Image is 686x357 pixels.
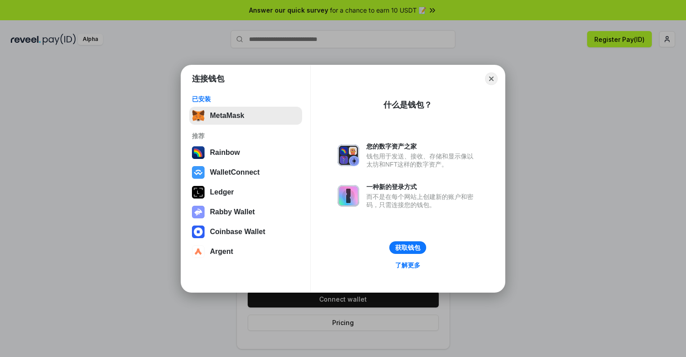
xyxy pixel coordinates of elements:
button: Rabby Wallet [189,203,302,221]
img: svg+xml,%3Csvg%20xmlns%3D%22http%3A%2F%2Fwww.w3.org%2F2000%2Fsvg%22%20fill%3D%22none%22%20viewBox... [338,145,359,166]
button: Ledger [189,183,302,201]
a: 了解更多 [390,259,426,271]
div: 推荐 [192,132,299,140]
div: Rainbow [210,149,240,157]
div: Coinbase Wallet [210,228,265,236]
button: WalletConnect [189,163,302,181]
div: Rabby Wallet [210,208,255,216]
button: Argent [189,243,302,261]
button: MetaMask [189,107,302,125]
div: 什么是钱包？ [383,99,432,110]
img: svg+xml,%3Csvg%20fill%3D%22none%22%20height%3D%2233%22%20viewBox%3D%220%200%2035%2033%22%20width%... [192,109,205,122]
button: Rainbow [189,144,302,162]
div: WalletConnect [210,168,260,176]
img: svg+xml,%3Csvg%20xmlns%3D%22http%3A%2F%2Fwww.w3.org%2F2000%2Fsvg%22%20fill%3D%22none%22%20viewBox... [192,206,205,218]
div: 钱包用于发送、接收、存储和显示像以太坊和NFT这样的数字资产。 [366,152,478,168]
img: svg+xml,%3Csvg%20xmlns%3D%22http%3A%2F%2Fwww.w3.org%2F2000%2Fsvg%22%20fill%3D%22none%22%20viewBox... [338,185,359,207]
img: svg+xml,%3Csvg%20width%3D%2228%22%20height%3D%2228%22%20viewBox%3D%220%200%2028%2028%22%20fill%3D... [192,245,205,258]
div: Argent [210,248,233,256]
div: Ledger [210,188,234,196]
div: 了解更多 [395,261,420,269]
div: 一种新的登录方式 [366,183,478,191]
img: svg+xml,%3Csvg%20xmlns%3D%22http%3A%2F%2Fwww.w3.org%2F2000%2Fsvg%22%20width%3D%2228%22%20height%3... [192,186,205,199]
div: 获取钱包 [395,244,420,252]
div: 您的数字资产之家 [366,142,478,150]
img: svg+xml,%3Csvg%20width%3D%2228%22%20height%3D%2228%22%20viewBox%3D%220%200%2028%2028%22%20fill%3D... [192,226,205,238]
button: Close [485,72,498,85]
div: 而不是在每个网站上创建新的账户和密码，只需连接您的钱包。 [366,193,478,209]
img: svg+xml,%3Csvg%20width%3D%2228%22%20height%3D%2228%22%20viewBox%3D%220%200%2028%2028%22%20fill%3D... [192,166,205,179]
button: Coinbase Wallet [189,223,302,241]
div: MetaMask [210,112,244,120]
button: 获取钱包 [389,241,426,254]
div: 已安装 [192,95,299,103]
img: svg+xml,%3Csvg%20width%3D%22120%22%20height%3D%22120%22%20viewBox%3D%220%200%20120%20120%22%20fil... [192,146,205,159]
h1: 连接钱包 [192,73,224,84]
